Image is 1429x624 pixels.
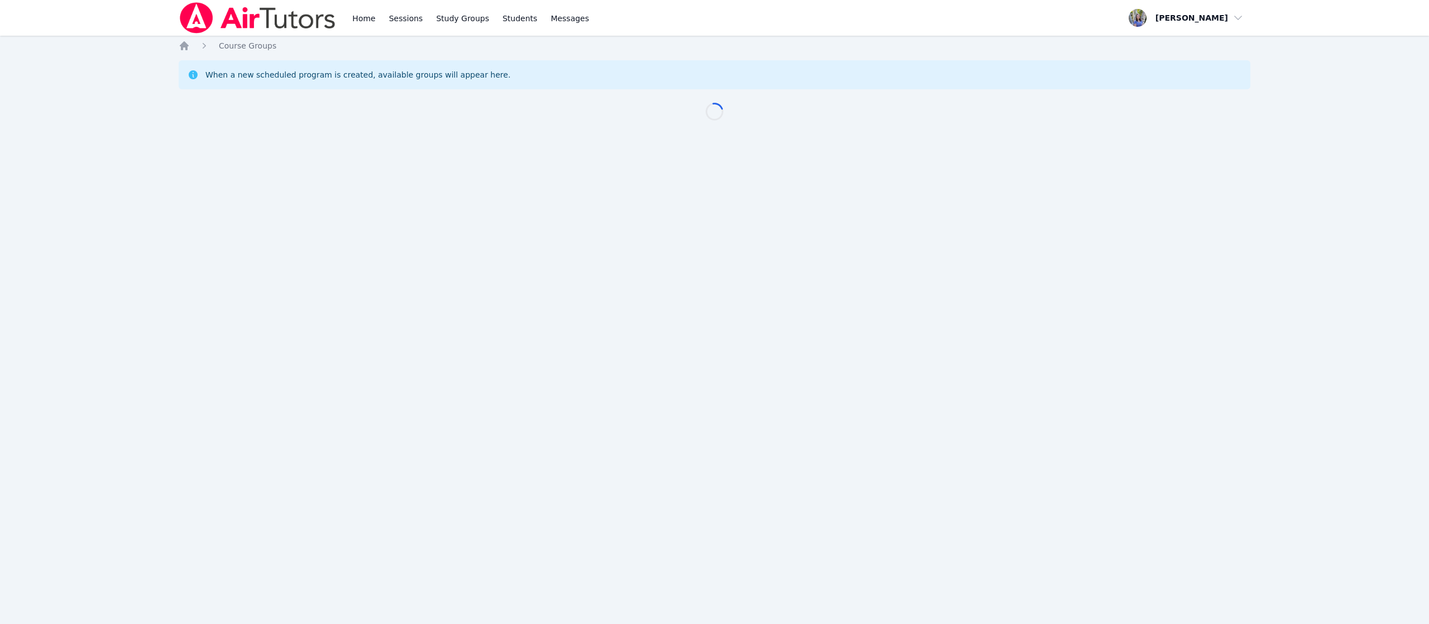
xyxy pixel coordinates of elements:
[219,40,276,51] a: Course Groups
[179,2,337,33] img: Air Tutors
[205,69,511,80] div: When a new scheduled program is created, available groups will appear here.
[551,13,589,24] span: Messages
[219,41,276,50] span: Course Groups
[179,40,1250,51] nav: Breadcrumb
